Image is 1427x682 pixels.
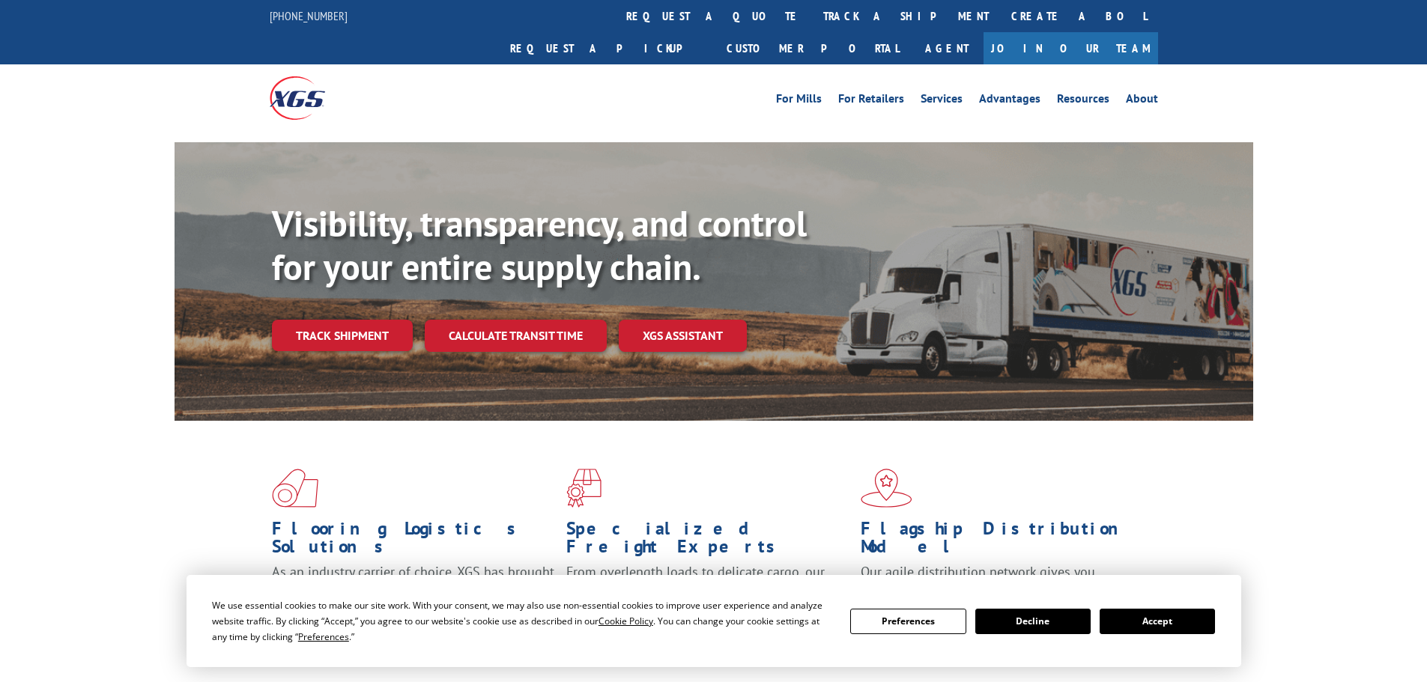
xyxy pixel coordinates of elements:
[861,563,1136,598] span: Our agile distribution network gives you nationwide inventory management on demand.
[425,320,607,352] a: Calculate transit time
[861,469,912,508] img: xgs-icon-flagship-distribution-model-red
[838,93,904,109] a: For Retailers
[850,609,966,634] button: Preferences
[1126,93,1158,109] a: About
[270,8,348,23] a: [PHONE_NUMBER]
[187,575,1241,667] div: Cookie Consent Prompt
[1100,609,1215,634] button: Accept
[599,615,653,627] span: Cookie Policy
[566,469,602,508] img: xgs-icon-focused-on-flooring-red
[776,93,822,109] a: For Mills
[1057,93,1109,109] a: Resources
[272,200,807,290] b: Visibility, transparency, and control for your entire supply chain.
[272,320,413,351] a: Track shipment
[566,520,849,563] h1: Specialized Freight Experts
[921,93,963,109] a: Services
[715,32,910,64] a: Customer Portal
[979,93,1040,109] a: Advantages
[499,32,715,64] a: Request a pickup
[619,320,747,352] a: XGS ASSISTANT
[212,597,832,645] div: We use essential cookies to make our site work. With your consent, we may also use non-essential ...
[861,520,1144,563] h1: Flagship Distribution Model
[975,609,1091,634] button: Decline
[566,563,849,630] p: From overlength loads to delicate cargo, our experienced staff knows the best way to move your fr...
[910,32,984,64] a: Agent
[272,520,555,563] h1: Flooring Logistics Solutions
[298,630,349,643] span: Preferences
[272,563,554,616] span: As an industry carrier of choice, XGS has brought innovation and dedication to flooring logistics...
[272,469,318,508] img: xgs-icon-total-supply-chain-intelligence-red
[984,32,1158,64] a: Join Our Team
